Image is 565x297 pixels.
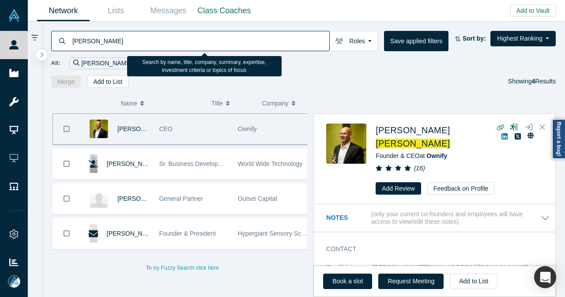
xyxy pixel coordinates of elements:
input: Search by name, title, company, summary, expertise, investment criteria or topics of focus [72,30,329,51]
span: [PERSON_NAME] [376,125,450,135]
button: Roles [329,31,378,51]
button: Feedback on Profile [427,182,495,195]
button: Add to List [450,274,497,289]
button: Bookmark [53,114,80,144]
button: Company [262,94,304,113]
button: Name [121,94,202,113]
h3: Notes [326,213,369,222]
button: To try Fuzzy Search click here [140,262,225,274]
span: Name [121,94,137,113]
a: [PERSON_NAME] [107,160,208,167]
button: Highest Ranking [490,31,556,46]
a: [PERSON_NAME][PERSON_NAME] [376,125,450,148]
i: ( 16 ) [414,165,425,172]
strong: 4 [532,78,535,85]
span: Founder & President [159,230,215,237]
button: Bookmark [53,184,80,214]
span: [PERSON_NAME] [107,230,158,237]
a: Lists [90,0,142,21]
button: Notes (only your current co-founders and employees will have access to view/edit these notes) [326,211,550,226]
span: Results [532,78,556,85]
a: Class Coaches [195,0,254,21]
span: World Wide Technology [238,160,303,167]
p: (only your current co-founders and employees will have access to view/edit these notes) [371,211,541,226]
a: [PERSON_NAME] [107,230,208,237]
button: Remove Filter [132,58,139,68]
button: Add Review [376,182,421,195]
img: Ali Rohde's Profile Image [90,189,108,208]
img: Mia Scott's Account [8,275,20,288]
h3: Contact [326,244,537,254]
img: Alchemist Vault Logo [8,9,20,22]
button: Bookmark [53,218,80,249]
span: [PERSON_NAME] [117,125,168,132]
strong: Sort by: [463,35,486,42]
img: Frank Rohde's Profile Image [326,124,366,164]
a: [PERSON_NAME][EMAIL_ADDRESS][DOMAIN_NAME] [373,264,528,271]
div: Showing [508,75,556,88]
a: Network [37,0,90,21]
button: Request Meeting [378,274,444,289]
span: CEO [159,125,172,132]
a: Ownify [426,152,447,159]
span: Company [262,94,289,113]
span: Ownify [238,125,257,132]
dt: Email(s) [326,263,373,291]
img: Frank Rohde's Profile Image [90,120,108,138]
button: Add to List [87,75,128,88]
a: Messages [142,0,195,21]
dd: , [373,263,550,282]
span: Sr. Business Development Manager, Vertical Markets [159,160,305,167]
button: Title [211,94,253,113]
span: [PERSON_NAME] [107,160,158,167]
span: Hypergiant Sensory Sciences [238,230,319,237]
a: Report a bug! [552,119,565,159]
a: Book a slot [323,274,372,289]
button: Close [536,120,549,135]
button: Save applied filters [384,31,448,51]
span: [PERSON_NAME] [376,139,450,148]
a: [PERSON_NAME] [117,195,219,202]
span: General Partner [159,195,203,202]
span: Title [211,94,223,113]
span: [PERSON_NAME] [117,195,168,202]
button: Merge [51,75,81,88]
button: Add to Vault [510,4,556,17]
a: [PERSON_NAME] [117,125,219,132]
div: [PERSON_NAME] [69,57,143,69]
button: Bookmark [53,149,80,179]
span: Founder & CEO at [376,152,447,159]
span: All: [51,59,60,68]
span: Outset Capital [238,195,277,202]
